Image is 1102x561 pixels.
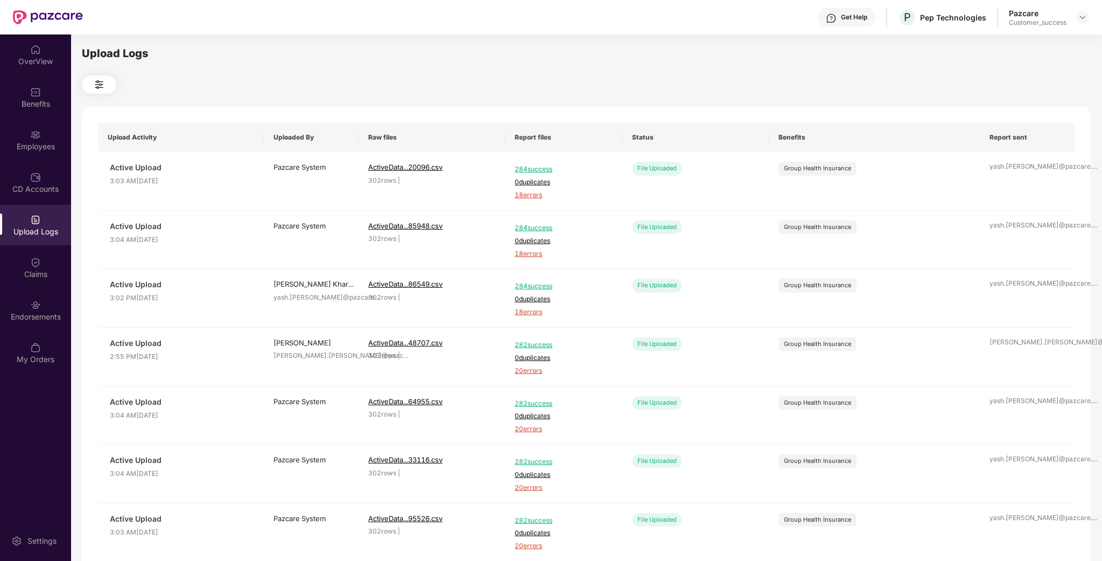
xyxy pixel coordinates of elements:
[632,396,682,410] div: File Uploaded
[826,13,837,24] img: svg+xml;base64,PHN2ZyBpZD0iSGVscC0zMngzMiIgeG1sbnM9Imh0dHA6Ly93d3cudzMub3JnLzIwMDAvc3ZnIiB3aWR0aD...
[368,514,443,523] span: ActiveData...95526.csv
[348,280,353,288] span: ...
[273,351,349,361] div: [PERSON_NAME].[PERSON_NAME]@pazc
[11,536,22,546] img: svg+xml;base64,PHN2ZyBpZD0iU2V0dGluZy0yMHgyMCIgeG1sbnM9Imh0dHA6Ly93d3cudzMub3JnLzIwMDAvc3ZnIiB3aW...
[515,190,613,200] span: 18 errors
[515,281,613,292] span: 284 success
[30,87,41,98] img: svg+xml;base64,PHN2ZyBpZD0iQmVuZWZpdHMiIHhtbG5zPSJodHRwOi8vd3d3LnczLm9yZy8yMDAwL3N2ZyIgd2lkdGg9Ij...
[632,454,682,468] div: File Uploaded
[368,221,443,230] span: ActiveData...85948.csv
[359,123,505,152] th: Raw files
[398,410,400,418] span: |
[784,515,851,524] div: Group Health Insurance
[82,45,1091,62] div: Upload Logs
[989,279,1065,289] div: yash.[PERSON_NAME]@pazcare.
[784,456,851,466] div: Group Health Insurance
[989,454,1065,465] div: yash.[PERSON_NAME]@pazcare.
[989,337,1065,348] div: [PERSON_NAME].[PERSON_NAME]@pazc
[1092,279,1097,287] span: ...
[398,293,400,301] span: |
[632,513,682,527] div: File Uploaded
[110,279,254,290] span: Active Upload
[515,516,613,526] span: 282 success
[515,307,613,317] span: 18 errors
[368,338,443,347] span: ActiveData...48707.csv
[1092,514,1097,522] span: ...
[515,483,613,493] span: 20 errors
[515,541,613,551] span: 20 errors
[110,337,254,349] span: Active Upload
[24,536,60,546] div: Settings
[13,10,83,24] img: New Pazcare Logo
[110,454,254,466] span: Active Upload
[93,78,106,91] img: svg+xml;base64,PHN2ZyB4bWxucz0iaHR0cDovL3d3dy53My5vcmcvMjAwMC9zdmciIHdpZHRoPSIyNCIgaGVpZ2h0PSIyNC...
[398,351,400,359] span: |
[989,513,1065,523] div: yash.[PERSON_NAME]@pazcare.
[515,164,613,175] span: 284 success
[515,353,613,363] span: 0 duplicates
[273,220,349,231] div: Pazcare System
[30,44,41,55] img: svg+xml;base64,PHN2ZyBpZD0iSG9tZSIgeG1sbnM9Imh0dHA6Ly93d3cudzMub3JnLzIwMDAvc3ZnIiB3aWR0aD0iMjAiIG...
[30,342,41,353] img: svg+xml;base64,PHN2ZyBpZD0iTXlfT3JkZXJzIiBkYXRhLW5hbWU9Ik15IE9yZGVycyIgeG1sbnM9Imh0dHA6Ly93d3cudz...
[368,469,396,477] span: 302 rows
[784,223,851,232] div: Group Health Insurance
[515,223,613,233] span: 284 success
[1009,18,1066,27] div: Customer_success
[920,12,986,23] div: Pep Technologies
[368,351,396,359] span: 302 rows
[110,469,254,479] span: 3:04 AM[DATE]
[989,162,1065,172] div: yash.[PERSON_NAME]@pazcare.
[368,455,443,464] span: ActiveData...33116.csv
[515,528,613,538] span: 0 duplicates
[784,164,851,173] div: Group Health Insurance
[1092,221,1097,229] span: ...
[632,279,682,292] div: File Uploaded
[368,280,443,288] span: ActiveData...86549.csv
[505,123,622,152] th: Report files
[110,396,254,408] span: Active Upload
[110,162,254,174] span: Active Upload
[398,176,400,184] span: |
[841,13,867,22] div: Get Help
[904,11,911,24] span: P
[622,123,769,152] th: Status
[632,220,682,234] div: File Uploaded
[398,234,400,243] span: |
[515,399,613,409] span: 282 success
[515,411,613,421] span: 0 duplicates
[784,340,851,349] div: Group Health Insurance
[515,366,613,376] span: 20 errors
[30,257,41,268] img: svg+xml;base64,PHN2ZyBpZD0iQ2xhaW0iIHhtbG5zPSJodHRwOi8vd3d3LnczLm9yZy8yMDAwL3N2ZyIgd2lkdGg9IjIwIi...
[273,513,349,524] div: Pazcare System
[273,279,349,289] div: [PERSON_NAME] Khar
[110,528,254,538] span: 3:03 AM[DATE]
[30,214,41,225] img: svg+xml;base64,PHN2ZyBpZD0iVXBsb2FkX0xvZ3MiIGRhdGEtbmFtZT0iVXBsb2FkIExvZ3MiIHhtbG5zPSJodHRwOi8vd3...
[368,527,396,535] span: 302 rows
[515,294,613,304] span: 0 duplicates
[784,281,851,290] div: Group Health Insurance
[30,300,41,310] img: svg+xml;base64,PHN2ZyBpZD0iRW5kb3JzZW1lbnRzIiB4bWxucz0iaHR0cDovL3d3dy53My5vcmcvMjAwMC9zdmciIHdpZH...
[110,352,254,362] span: 2:55 PM[DATE]
[273,293,349,303] div: yash.[PERSON_NAME]@pazcare.
[110,235,254,245] span: 3:04 AM[DATE]
[632,337,682,351] div: File Uploaded
[98,123,264,152] th: Upload Activity
[515,457,613,467] span: 282 success
[273,162,349,172] div: Pazcare System
[632,162,682,175] div: File Uploaded
[368,410,396,418] span: 302 rows
[273,396,349,407] div: Pazcare System
[273,337,349,348] div: [PERSON_NAME]
[30,172,41,183] img: svg+xml;base64,PHN2ZyBpZD0iQ0RfQWNjb3VudHMiIGRhdGEtbmFtZT0iQ0QgQWNjb3VudHMiIHhtbG5zPSJodHRwOi8vd3...
[30,129,41,140] img: svg+xml;base64,PHN2ZyBpZD0iRW1wbG95ZWVzIiB4bWxucz0iaHR0cDovL3d3dy53My5vcmcvMjAwMC9zdmciIHdpZHRoPS...
[515,340,613,350] span: 282 success
[515,177,613,188] span: 0 duplicates
[368,293,396,301] span: 302 rows
[989,220,1065,231] div: yash.[PERSON_NAME]@pazcare.
[368,163,443,171] span: ActiveData...20096.csv
[368,176,396,184] span: 302 rows
[110,411,254,421] span: 3:04 AM[DATE]
[368,234,396,243] span: 302 rows
[1092,162,1097,170] span: ...
[1092,397,1097,405] span: ...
